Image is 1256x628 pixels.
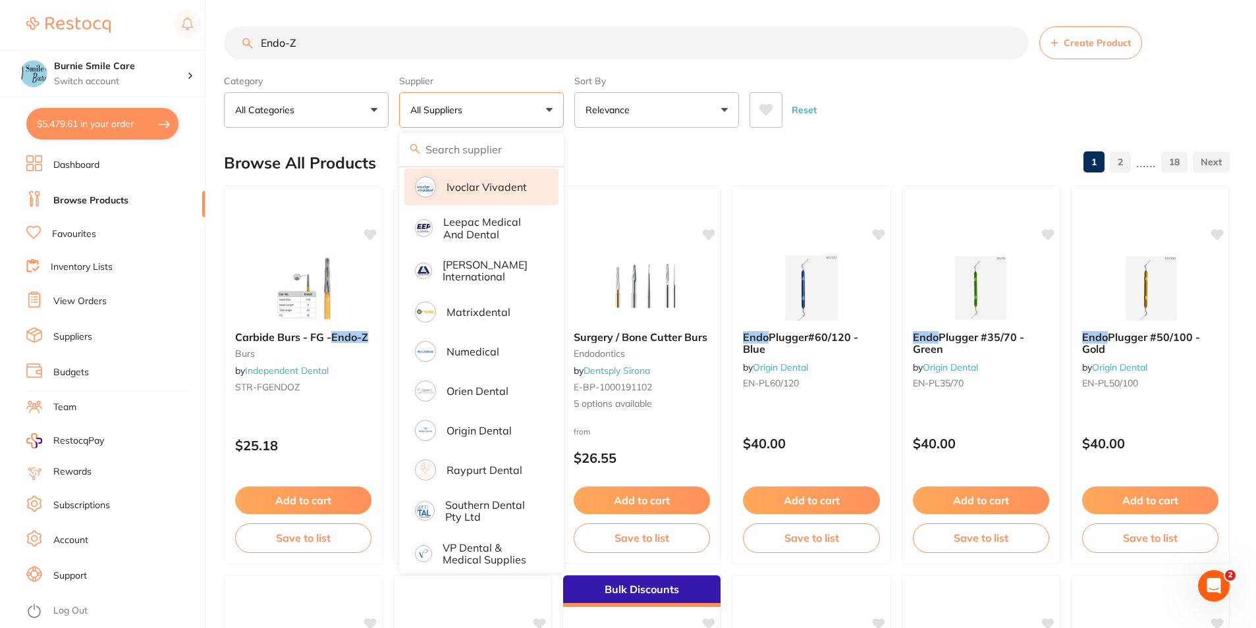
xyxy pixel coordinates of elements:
img: Endo Plugger#60/120 - Blue [769,255,854,321]
button: Add to cart [743,486,879,514]
a: Support [53,569,87,583]
span: from [574,427,591,436]
p: Relevance [586,103,635,117]
img: VP Dental & Medical Supplies [417,547,430,560]
img: Origin Dental [417,422,434,439]
a: Origin Dental [1092,361,1147,373]
iframe: Intercom live chat [1198,570,1230,602]
a: Dentsply Sirona [584,365,650,377]
a: Rewards [53,465,92,479]
p: ...... [1136,155,1156,170]
button: All Suppliers [399,92,564,128]
p: Ivoclar Vivadent [447,181,527,193]
a: Browse Products [53,194,128,207]
p: $40.00 [743,436,879,451]
span: Create Product [1064,38,1131,48]
img: Surgery / Bone Cutter Burs [599,255,685,321]
button: Save to list [743,523,879,552]
a: Subscriptions [53,499,110,512]
button: Create Product [1039,26,1142,59]
p: Raypurt Dental [447,464,522,476]
a: Dashboard [53,159,99,172]
span: Plugger#60/120 - Blue [743,330,858,355]
em: Endo [1082,330,1108,344]
a: Team [53,401,76,414]
button: Relevance [574,92,739,128]
span: 2 [1225,570,1236,581]
img: RestocqPay [26,433,42,448]
button: Add to cart [913,486,1049,514]
em: Endo [743,330,769,344]
em: Endo [913,330,939,344]
button: $5,479.61 in your order [26,108,178,140]
img: Leepac Medical and Dental [417,221,431,235]
input: Search Products [224,26,1029,59]
h4: Burnie Smile Care [54,60,187,73]
button: Save to list [235,523,371,552]
a: 2 [1110,149,1131,175]
button: Save to list [913,523,1049,552]
p: Switch account [54,75,187,88]
a: Budgets [53,366,89,379]
span: Carbide Burs - FG - [235,330,331,344]
p: $25.18 [235,438,371,453]
button: All Categories [224,92,389,128]
span: by [1082,361,1147,373]
label: Category [224,75,389,87]
p: VP Dental & Medical Supplies [443,542,540,566]
a: 18 [1161,149,1188,175]
span: by [743,361,808,373]
a: View Orders [53,295,107,308]
img: Livingstone International [417,265,430,278]
b: Surgery / Bone Cutter Burs [574,331,710,343]
span: Plugger #50/100 - Gold [1082,330,1200,355]
span: Surgery / Bone Cutter Burs [574,330,707,344]
small: burs [235,348,371,359]
img: Matrixdental [417,303,434,321]
a: Favourites [52,228,96,241]
img: Numedical [417,343,434,360]
a: 1 [1083,149,1105,175]
p: $40.00 [913,436,1049,451]
img: Southern Dental Pty Ltd [417,503,433,519]
a: Account [53,534,88,547]
button: Log Out [26,601,201,622]
a: Independent Dental [245,365,329,377]
span: EN-PL60/120 [743,377,799,389]
img: Endo Plugger #50/100 - Gold [1107,255,1193,321]
p: Matrixdental [447,306,510,318]
input: Search supplier [399,133,564,166]
button: Add to cart [1082,486,1218,514]
label: Supplier [399,75,564,87]
p: Origin Dental [447,425,512,436]
span: by [574,365,650,377]
img: Orien dental [417,382,434,400]
button: Reset [788,92,821,128]
a: Log Out [53,604,88,617]
img: Restocq Logo [26,17,111,33]
button: Add to cart [574,486,710,514]
a: Origin Dental [753,361,808,373]
div: Bulk Discounts [563,575,721,607]
button: Save to list [1082,523,1218,552]
small: endodontics [574,348,710,359]
span: Plugger #35/70 - Green [913,330,1024,355]
span: E-BP-1000191102 [574,381,652,393]
em: Endo-Z [331,330,368,344]
b: Carbide Burs - FG - Endo-Z [235,331,371,343]
b: Endo Plugger #50/100 - Gold [1082,331,1218,355]
p: [PERSON_NAME] International [443,259,540,283]
p: Orien dental [447,385,508,397]
b: Endo Plugger #35/70 - Green [913,331,1049,355]
a: Restocq Logo [26,10,111,40]
a: Origin Dental [923,361,978,373]
img: Endo Plugger #35/70 - Green [938,255,1024,321]
p: All Suppliers [410,103,468,117]
span: by [235,365,329,377]
button: Save to list [574,523,710,552]
img: Ivoclar Vivadent [417,178,434,196]
h2: Browse All Products [224,154,376,172]
p: Leepac Medical and Dental [443,216,540,240]
p: All Categories [235,103,300,117]
span: EN-PL50/100 [1082,377,1138,389]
